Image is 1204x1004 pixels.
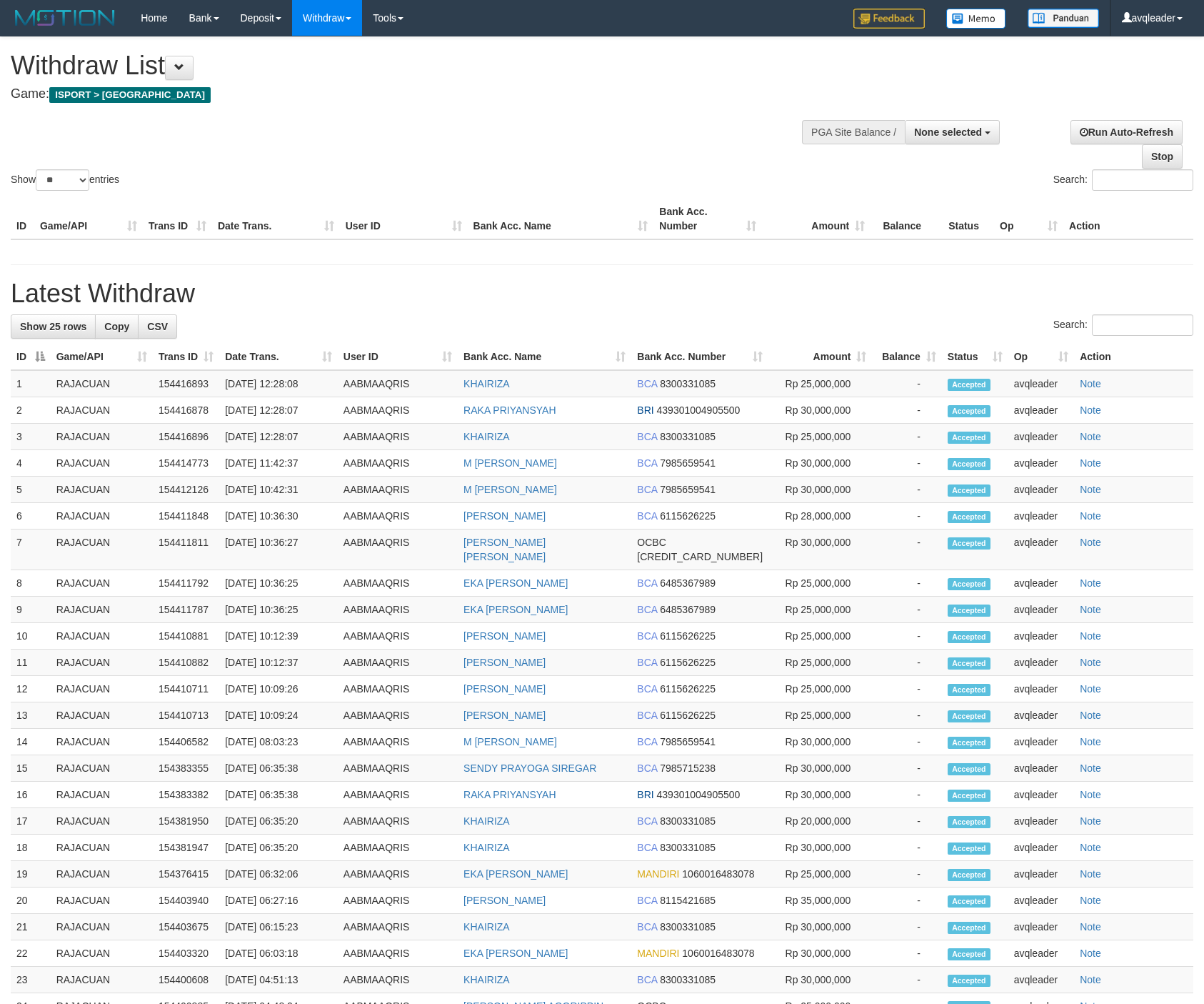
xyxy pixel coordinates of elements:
[153,370,219,397] td: 154416893
[637,683,657,695] span: BCA
[153,477,219,503] td: 154412126
[637,710,657,721] span: BCA
[948,511,990,523] span: Accepted
[1080,657,1101,668] a: Note
[660,762,716,774] span: Copy 7985715238 to clipboard
[637,630,657,642] span: BCA
[872,755,941,782] td: -
[948,816,990,828] span: Accepted
[1008,450,1075,477] td: avqleader
[637,551,763,562] span: Copy 693815733169 to clipboard
[872,397,941,424] td: -
[768,344,872,370] th: Amount: activate to sort column ascending
[1080,604,1101,615] a: Note
[1080,577,1101,589] a: Note
[458,344,631,370] th: Bank Acc. Name: activate to sort column ascending
[905,120,1000,144] button: None selected
[153,782,219,808] td: 154383382
[637,457,657,469] span: BCA
[1080,457,1101,469] a: Note
[872,477,941,503] td: -
[1080,683,1101,695] a: Note
[463,577,568,589] a: EKA [PERSON_NAME]
[768,597,872,623] td: Rp 25,000,000
[1080,762,1101,774] a: Note
[51,676,153,702] td: RAJACUAN
[219,450,338,477] td: [DATE] 11:42:37
[51,782,153,808] td: RAJACUAN
[153,570,219,597] td: 154411792
[51,650,153,676] td: RAJACUAN
[463,404,556,416] a: RAKA PRIYANSYAH
[219,530,338,570] td: [DATE] 10:36:27
[1080,815,1101,827] a: Note
[463,378,510,389] a: KHAIRIZA
[153,676,219,702] td: 154410711
[872,729,941,755] td: -
[153,450,219,477] td: 154414773
[11,169,119,191] label: Show entries
[219,370,338,397] td: [DATE] 12:28:08
[219,702,338,729] td: [DATE] 10:09:24
[11,397,51,424] td: 2
[768,623,872,650] td: Rp 25,000,000
[338,597,458,623] td: AABMAAQRIS
[872,370,941,397] td: -
[872,530,941,570] td: -
[219,570,338,597] td: [DATE] 10:36:25
[948,605,990,617] span: Accepted
[338,397,458,424] td: AABMAAQRIS
[11,314,96,339] a: Show 25 rows
[660,630,716,642] span: Copy 6115626225 to clipboard
[637,537,666,548] span: OCBC
[51,755,153,782] td: RAJACUAN
[104,321,129,332] span: Copy
[1053,314,1193,336] label: Search:
[1080,484,1101,495] a: Note
[463,974,510,985] a: KHAIRIZA
[660,457,716,469] span: Copy 7985659541 to clipboard
[153,397,219,424] td: 154416878
[11,51,788,80] h1: Withdraw List
[1080,404,1101,416] a: Note
[51,597,153,623] td: RAJACUAN
[1008,477,1075,503] td: avqleader
[948,657,990,670] span: Accepted
[1008,397,1075,424] td: avqleader
[768,835,872,861] td: Rp 30,000,000
[463,683,546,695] a: [PERSON_NAME]
[762,199,871,239] th: Amount
[631,344,768,370] th: Bank Acc. Number: activate to sort column ascending
[948,737,990,749] span: Accepted
[468,199,654,239] th: Bank Acc. Name
[660,577,716,589] span: Copy 6485367989 to clipboard
[1008,370,1075,397] td: avqleader
[463,710,546,721] a: [PERSON_NAME]
[51,623,153,650] td: RAJACUAN
[942,344,1008,370] th: Status: activate to sort column ascending
[637,657,657,668] span: BCA
[219,782,338,808] td: [DATE] 06:35:38
[11,503,51,530] td: 6
[219,676,338,702] td: [DATE] 10:09:26
[147,321,168,332] span: CSV
[768,503,872,530] td: Rp 28,000,000
[1008,702,1075,729] td: avqleader
[660,510,716,522] span: Copy 6115626225 to clipboard
[1080,974,1101,985] a: Note
[11,199,34,239] th: ID
[1080,736,1101,747] a: Note
[338,808,458,835] td: AABMAAQRIS
[768,861,872,888] td: Rp 25,000,000
[768,702,872,729] td: Rp 25,000,000
[948,843,990,855] span: Accepted
[11,370,51,397] td: 1
[338,676,458,702] td: AABMAAQRIS
[802,120,905,144] div: PGA Site Balance /
[463,921,510,933] a: KHAIRIZA
[153,861,219,888] td: 154376415
[768,650,872,676] td: Rp 25,000,000
[768,397,872,424] td: Rp 30,000,000
[948,484,990,497] span: Accepted
[338,424,458,450] td: AABMAAQRIS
